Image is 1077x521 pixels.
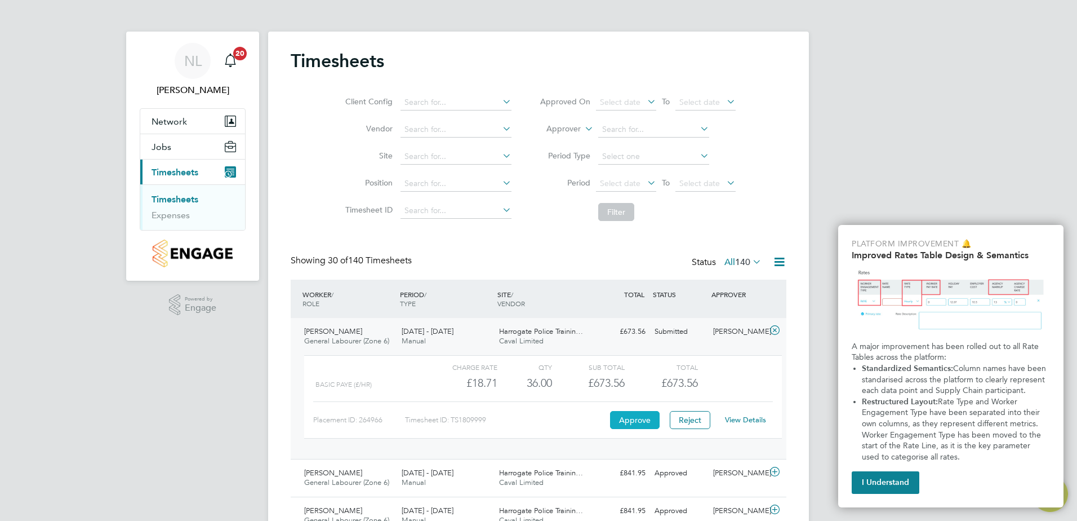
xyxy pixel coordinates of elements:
span: Select date [679,178,720,188]
div: £673.56 [552,374,625,392]
label: Approved On [540,96,590,107]
div: APPROVER [709,284,767,304]
input: Search for... [400,176,511,192]
span: / [331,290,333,299]
div: QTY [497,360,552,374]
input: Select one [598,149,709,165]
label: All [724,257,762,268]
span: [DATE] - [DATE] [402,468,453,478]
span: TYPE [400,299,416,308]
span: Engage [185,303,216,313]
span: [PERSON_NAME] [304,506,362,515]
div: Charge rate [425,360,497,374]
img: Updated Rates Table Design & Semantics [852,265,1050,337]
span: 30 of [328,255,348,266]
a: Go to account details [140,43,246,97]
div: Approved [650,464,709,483]
span: Nathan Lunn [140,83,246,97]
div: Total [625,360,697,374]
span: NL [184,54,202,68]
span: ROLE [302,299,319,308]
input: Search for... [400,95,511,111]
div: STATUS [650,284,709,304]
button: I Understand [852,471,919,494]
span: BASIC PAYE (£/HR) [315,381,372,388]
div: Improved Rate Table Semantics [838,225,1063,507]
div: WORKER [300,284,397,314]
div: SITE [495,284,592,314]
p: Platform Improvement 🔔 [852,239,1050,250]
span: TOTAL [624,290,644,299]
a: View Details [725,415,766,425]
a: Go to home page [140,240,246,267]
span: General Labourer (Zone 6) [304,336,389,346]
div: Approved [650,502,709,520]
div: Status [692,255,764,271]
div: £18.71 [425,374,497,392]
span: Select date [679,97,720,107]
span: Jobs [152,142,171,152]
label: Vendor [342,123,393,134]
span: Harrogate Police Trainin… [499,468,583,478]
span: Column names have been standarised across the platform to clearly represent each data point and S... [862,364,1048,395]
label: Approver [530,123,581,135]
div: Sub Total [552,360,625,374]
button: Approve [610,411,660,429]
div: [PERSON_NAME] [709,464,767,483]
strong: Standardized Semantics: [862,364,953,373]
span: Network [152,116,187,127]
label: Period Type [540,151,590,161]
span: Harrogate Police Trainin… [499,506,583,515]
span: Caval Limited [499,336,544,346]
label: Timesheet ID [342,205,393,215]
p: A major improvement has been rolled out to all Rate Tables across the platform: [852,341,1050,363]
span: Rate Type and Worker Engagement Type have been separated into their own columns, as they represen... [862,397,1043,462]
span: Harrogate Police Trainin… [499,326,583,336]
nav: Main navigation [126,32,259,281]
div: [PERSON_NAME] [709,502,767,520]
span: VENDOR [497,299,525,308]
img: countryside-properties-logo-retina.png [153,240,232,267]
div: Timesheet ID: TS1809999 [405,411,607,429]
div: PERIOD [397,284,495,314]
span: Select date [600,178,640,188]
input: Search for... [400,149,511,165]
div: £841.95 [591,464,650,483]
span: / [424,290,426,299]
span: [DATE] - [DATE] [402,326,453,336]
a: Expenses [152,210,190,220]
div: Showing [291,255,414,267]
button: Filter [598,203,634,221]
label: Position [342,178,393,188]
span: Manual [402,336,426,346]
h2: Timesheets [291,50,384,72]
span: 140 [735,257,750,268]
span: To [658,175,673,190]
div: Submitted [650,323,709,341]
h2: Improved Rates Table Design & Semantics [852,250,1050,260]
span: £673.56 [661,376,698,390]
span: 140 Timesheets [328,255,412,266]
div: £673.56 [591,323,650,341]
span: Timesheets [152,167,198,178]
input: Search for... [598,122,709,138]
span: Manual [402,478,426,487]
div: [PERSON_NAME] [709,323,767,341]
label: Site [342,151,393,161]
span: Caval Limited [499,478,544,487]
div: £841.95 [591,502,650,520]
span: [PERSON_NAME] [304,468,362,478]
button: Reject [670,411,710,429]
strong: Restructured Layout: [862,397,938,407]
a: Timesheets [152,194,198,205]
div: 36.00 [497,374,552,392]
span: 20 [233,47,247,60]
label: Period [540,178,590,188]
span: Powered by [185,294,216,304]
span: [DATE] - [DATE] [402,506,453,515]
div: Placement ID: 264966 [313,411,405,429]
span: / [511,290,513,299]
span: To [658,94,673,109]
input: Search for... [400,203,511,219]
span: Select date [600,97,640,107]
